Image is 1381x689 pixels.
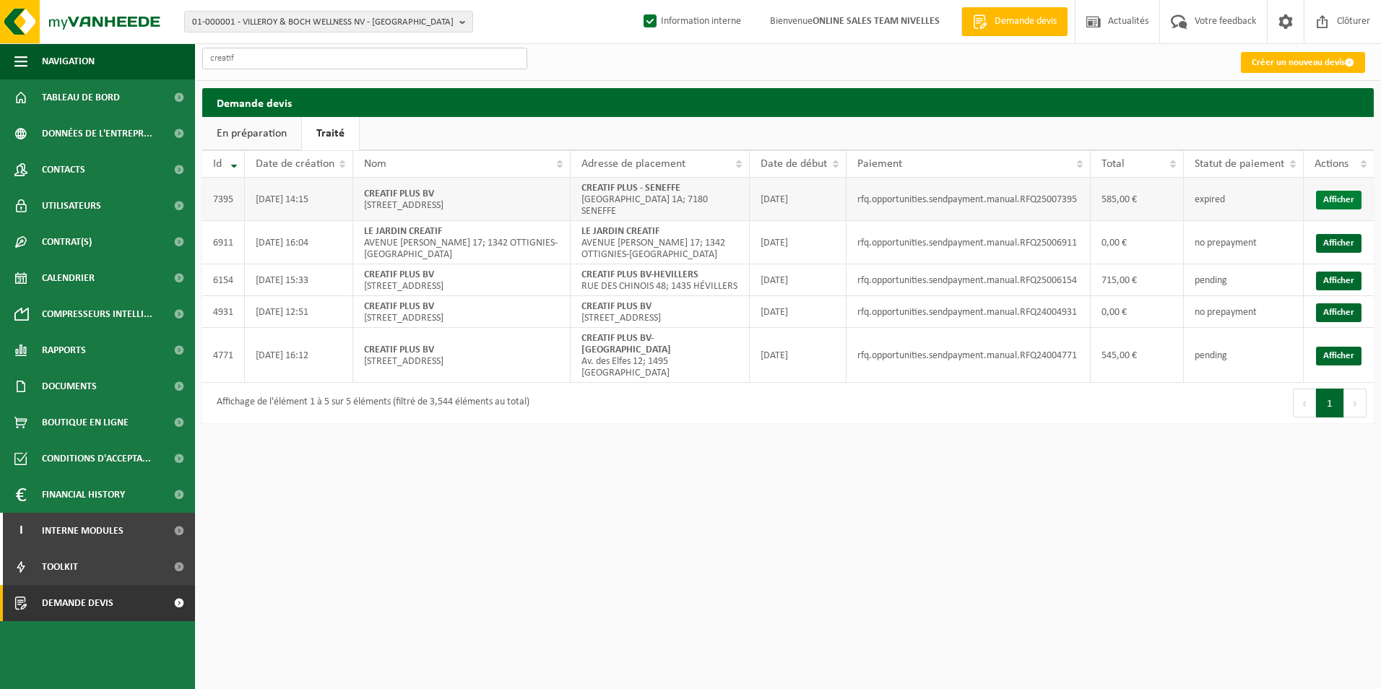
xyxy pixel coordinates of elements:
[847,178,1091,221] td: rfq.opportunities.sendpayment.manual.RFQ25007395
[857,158,902,170] span: Paiement
[571,221,750,264] td: AVENUE [PERSON_NAME] 17; 1342 OTTIGNIES-[GEOGRAPHIC_DATA]
[1091,221,1184,264] td: 0,00 €
[750,221,847,264] td: [DATE]
[42,404,129,441] span: Boutique en ligne
[581,158,685,170] span: Adresse de placement
[1316,303,1361,322] a: Afficher
[353,178,570,221] td: [STREET_ADDRESS]
[245,178,353,221] td: [DATE] 14:15
[245,264,353,296] td: [DATE] 15:33
[1293,389,1316,417] button: Previous
[256,158,334,170] span: Date de création
[184,11,473,32] button: 01-000001 - VILLEROY & BOCH WELLNESS NV - [GEOGRAPHIC_DATA]
[571,328,750,383] td: Av. des Elfes 12; 1495 [GEOGRAPHIC_DATA]
[1195,158,1284,170] span: Statut de paiement
[202,296,245,328] td: 4931
[1316,272,1361,290] a: Afficher
[1195,238,1257,248] span: no prepayment
[1195,275,1227,286] span: pending
[1344,389,1367,417] button: Next
[1315,158,1348,170] span: Actions
[202,221,245,264] td: 6911
[364,301,434,312] strong: CREATIF PLUS BV
[364,188,434,199] strong: CREATIF PLUS BV
[192,12,454,33] span: 01-000001 - VILLEROY & BOCH WELLNESS NV - [GEOGRAPHIC_DATA]
[42,224,92,260] span: Contrat(s)
[42,477,125,513] span: Financial History
[302,117,359,150] a: Traité
[42,368,97,404] span: Documents
[42,585,113,621] span: Demande devis
[353,221,570,264] td: AVENUE [PERSON_NAME] 17; 1342 OTTIGNIES-[GEOGRAPHIC_DATA]
[213,158,222,170] span: Id
[847,221,1091,264] td: rfq.opportunities.sendpayment.manual.RFQ25006911
[750,296,847,328] td: [DATE]
[353,296,570,328] td: [STREET_ADDRESS]
[1091,328,1184,383] td: 545,00 €
[42,332,86,368] span: Rapports
[364,158,386,170] span: Nom
[364,269,434,280] strong: CREATIF PLUS BV
[42,513,124,549] span: Interne modules
[750,178,847,221] td: [DATE]
[42,116,152,152] span: Données de l'entrepr...
[14,513,27,549] span: I
[761,158,827,170] span: Date de début
[1195,350,1227,361] span: pending
[581,183,680,194] strong: CREATIF PLUS - SENEFFE
[571,296,750,328] td: [STREET_ADDRESS]
[1091,296,1184,328] td: 0,00 €
[1091,264,1184,296] td: 715,00 €
[847,264,1091,296] td: rfq.opportunities.sendpayment.manual.RFQ25006154
[1316,191,1361,209] a: Afficher
[581,333,671,355] strong: CREATIF PLUS BV-[GEOGRAPHIC_DATA]
[581,269,698,280] strong: CREATIF PLUS BV-HEVILLERS
[813,16,940,27] strong: ONLINE SALES TEAM NIVELLES
[750,328,847,383] td: [DATE]
[42,43,95,79] span: Navigation
[202,178,245,221] td: 7395
[42,296,152,332] span: Compresseurs intelli...
[245,328,353,383] td: [DATE] 16:12
[1195,194,1225,205] span: expired
[364,226,442,237] strong: LE JARDIN CREATIF
[581,226,659,237] strong: LE JARDIN CREATIF
[1091,178,1184,221] td: 585,00 €
[42,188,101,224] span: Utilisateurs
[1316,234,1361,253] a: Afficher
[847,296,1091,328] td: rfq.opportunities.sendpayment.manual.RFQ24004931
[1316,347,1361,365] a: Afficher
[571,264,750,296] td: RUE DES CHINOIS 48; 1435 HÉVILLERS
[1316,389,1344,417] button: 1
[750,264,847,296] td: [DATE]
[991,14,1060,29] span: Demande devis
[581,301,651,312] strong: CREATIF PLUS BV
[42,549,78,585] span: Toolkit
[245,221,353,264] td: [DATE] 16:04
[42,260,95,296] span: Calendrier
[202,117,301,150] a: En préparation
[42,152,85,188] span: Contacts
[1195,307,1257,318] span: no prepayment
[202,88,1374,116] h2: Demande devis
[1101,158,1125,170] span: Total
[42,441,151,477] span: Conditions d'accepta...
[209,390,529,416] div: Affichage de l'élément 1 à 5 sur 5 éléments (filtré de 3,544 éléments au total)
[571,178,750,221] td: [GEOGRAPHIC_DATA] 1A; 7180 SENEFFE
[202,48,527,69] input: Chercher
[353,328,570,383] td: [STREET_ADDRESS]
[245,296,353,328] td: [DATE] 12:51
[364,344,434,355] strong: CREATIF PLUS BV
[641,11,741,32] label: Information interne
[202,264,245,296] td: 6154
[353,264,570,296] td: [STREET_ADDRESS]
[961,7,1068,36] a: Demande devis
[202,328,245,383] td: 4771
[1241,52,1365,73] a: Créer un nouveau devis
[847,328,1091,383] td: rfq.opportunities.sendpayment.manual.RFQ24004771
[42,79,120,116] span: Tableau de bord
